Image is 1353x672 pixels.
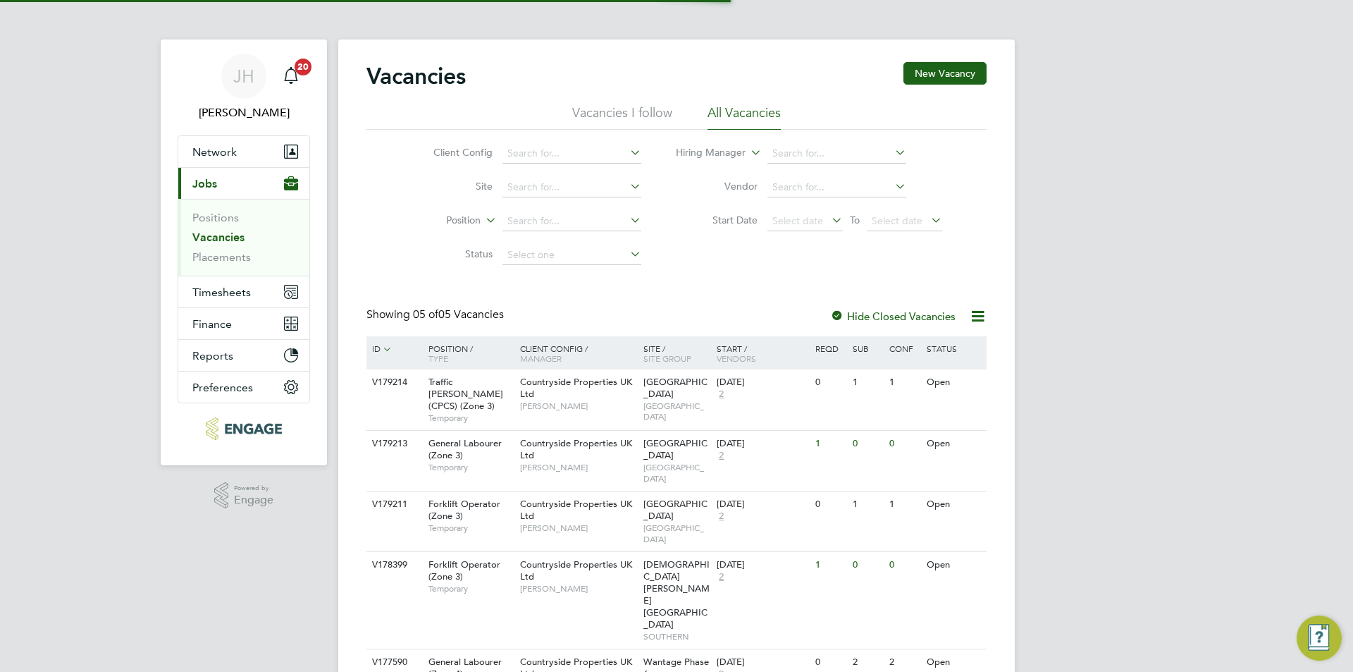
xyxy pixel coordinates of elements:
[192,250,251,264] a: Placements
[413,307,438,322] span: 05 of
[812,369,848,396] div: 0
[643,523,710,544] span: [GEOGRAPHIC_DATA]
[206,417,281,440] img: pcrnet-logo-retina.png
[717,571,726,583] span: 2
[572,104,672,130] li: Vacancies I follow
[643,498,708,522] span: [GEOGRAPHIC_DATA]
[676,180,758,193] label: Vendor
[412,180,493,193] label: Site
[923,552,984,578] div: Open
[178,199,309,276] div: Jobs
[428,353,448,364] span: Type
[643,353,691,364] span: Site Group
[178,340,309,371] button: Reports
[767,144,906,164] input: Search for...
[717,438,808,450] div: [DATE]
[886,369,922,396] div: 1
[428,523,513,534] span: Temporary
[643,631,710,642] span: SOUTHERN
[846,211,864,229] span: To
[717,353,756,364] span: Vendors
[234,494,273,506] span: Engage
[418,336,517,370] div: Position /
[812,431,848,457] div: 1
[812,336,848,360] div: Reqd
[366,62,466,90] h2: Vacancies
[517,336,640,370] div: Client Config /
[643,437,708,461] span: [GEOGRAPHIC_DATA]
[369,336,418,362] div: ID
[886,491,922,518] div: 1
[717,559,808,571] div: [DATE]
[849,336,886,360] div: Sub
[178,54,310,121] a: JH[PERSON_NAME]
[428,558,500,582] span: Forklift Operator (Zone 3)
[923,336,984,360] div: Status
[717,656,808,668] div: [DATE]
[192,177,217,190] span: Jobs
[772,214,823,227] span: Select date
[717,389,726,401] span: 2
[676,214,758,226] label: Start Date
[520,523,636,534] span: [PERSON_NAME]
[295,59,311,75] span: 20
[713,336,812,370] div: Start /
[767,178,906,197] input: Search for...
[178,168,309,199] button: Jobs
[369,369,418,396] div: V179214
[640,336,714,370] div: Site /
[178,136,309,167] button: Network
[923,431,984,457] div: Open
[412,248,493,260] label: Status
[849,491,886,518] div: 1
[717,377,808,389] div: [DATE]
[214,482,274,509] a: Powered byEngage
[849,552,886,578] div: 0
[428,413,513,424] span: Temporary
[428,437,502,461] span: General Labourer (Zone 3)
[369,491,418,518] div: V179211
[178,417,310,440] a: Go to home page
[812,491,848,518] div: 0
[643,401,710,422] span: [GEOGRAPHIC_DATA]
[178,276,309,307] button: Timesheets
[520,498,632,522] span: Countryside Properties UK Ltd
[812,552,848,578] div: 1
[520,558,632,582] span: Countryside Properties UK Ltd
[502,212,641,231] input: Search for...
[428,583,513,594] span: Temporary
[872,214,922,227] span: Select date
[903,62,987,85] button: New Vacancy
[178,104,310,121] span: Jess Hogan
[849,431,886,457] div: 0
[520,401,636,412] span: [PERSON_NAME]
[192,145,237,159] span: Network
[708,104,781,130] li: All Vacancies
[192,231,245,244] a: Vacancies
[192,317,232,331] span: Finance
[502,178,641,197] input: Search for...
[366,307,507,322] div: Showing
[233,67,254,85] span: JH
[502,144,641,164] input: Search for...
[830,310,956,323] label: Hide Closed Vacancies
[1297,616,1342,661] button: Engage Resource Center
[520,462,636,473] span: [PERSON_NAME]
[192,349,233,362] span: Reports
[178,372,309,403] button: Preferences
[520,437,632,461] span: Countryside Properties UK Ltd
[192,381,253,394] span: Preferences
[369,552,418,578] div: V178399
[520,583,636,594] span: [PERSON_NAME]
[886,431,922,457] div: 0
[413,307,504,322] span: 05 Vacancies
[923,491,984,518] div: Open
[520,353,562,364] span: Manager
[192,286,251,299] span: Timesheets
[717,450,726,462] span: 2
[428,376,503,412] span: Traffic [PERSON_NAME] (CPCS) (Zone 3)
[502,245,641,265] input: Select one
[643,462,710,484] span: [GEOGRAPHIC_DATA]
[923,369,984,396] div: Open
[849,369,886,396] div: 1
